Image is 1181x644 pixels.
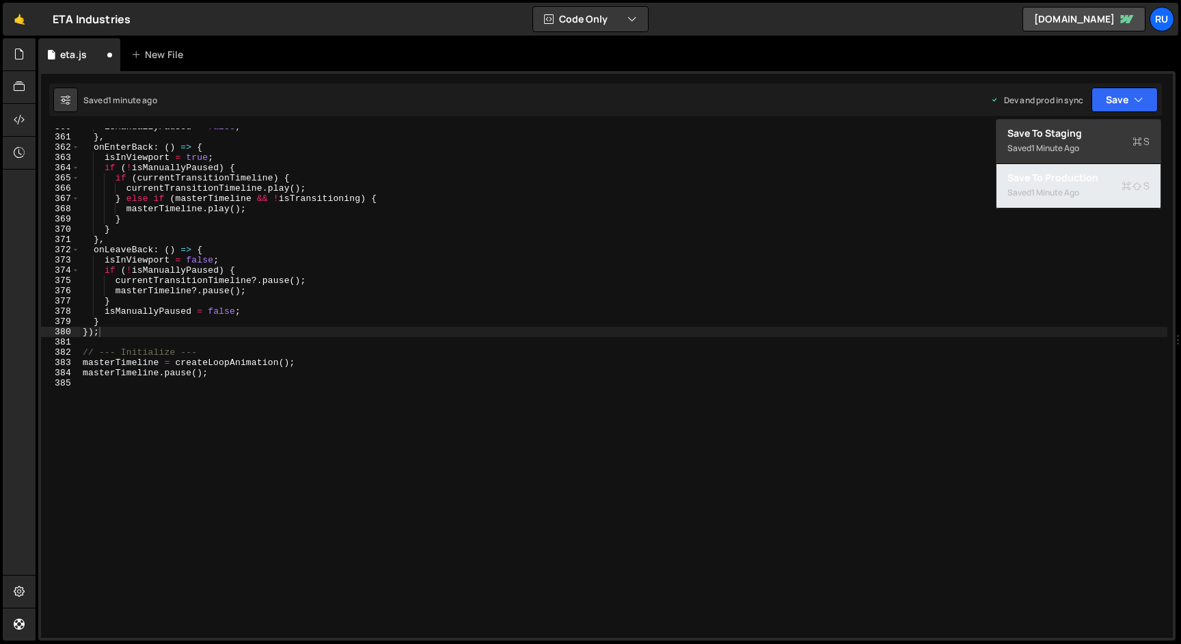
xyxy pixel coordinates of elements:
div: 368 [41,204,80,214]
div: 381 [41,337,80,347]
div: Saved [83,94,157,106]
div: ETA Industries [53,11,131,27]
a: 🤙 [3,3,36,36]
div: 366 [41,183,80,193]
div: 385 [41,378,80,388]
div: 363 [41,152,80,163]
a: [DOMAIN_NAME] [1022,7,1145,31]
button: Code Only [533,7,648,31]
div: Save to Production [1007,171,1150,185]
div: 1 minute ago [1031,142,1079,154]
div: 1 minute ago [108,94,157,106]
div: 384 [41,368,80,378]
div: Saved [1007,185,1150,201]
div: 362 [41,142,80,152]
div: 367 [41,193,80,204]
div: 375 [41,276,80,286]
div: Save to Staging [1007,126,1150,140]
div: 365 [41,173,80,183]
div: 382 [41,347,80,358]
div: 377 [41,296,80,306]
div: 374 [41,265,80,276]
a: Ru [1150,7,1174,31]
div: New File [131,48,189,62]
div: 364 [41,163,80,173]
div: 361 [41,132,80,142]
div: 372 [41,245,80,255]
div: 378 [41,306,80,317]
div: 380 [41,327,80,337]
div: 371 [41,234,80,245]
div: 383 [41,358,80,368]
div: 1 minute ago [1031,187,1079,198]
button: Save to StagingS Saved1 minute ago [996,120,1160,164]
button: Save to ProductionS Saved1 minute ago [996,164,1160,209]
div: eta.js [60,48,87,62]
button: Save [1091,88,1158,112]
div: Saved [1007,140,1150,157]
div: 369 [41,214,80,224]
span: S [1122,179,1150,193]
div: 370 [41,224,80,234]
div: Dev and prod in sync [990,94,1083,106]
div: 376 [41,286,80,296]
span: S [1132,135,1150,148]
div: 373 [41,255,80,265]
div: 379 [41,317,80,327]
